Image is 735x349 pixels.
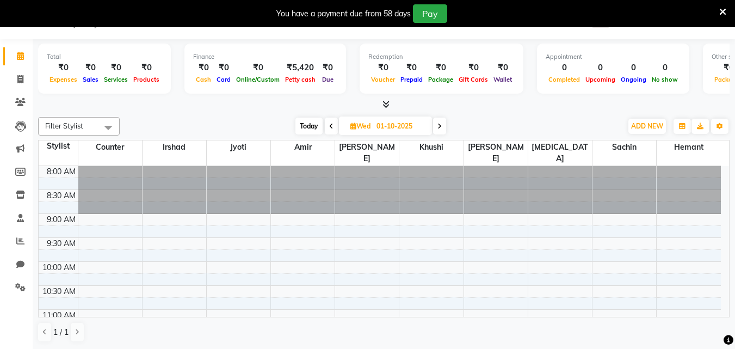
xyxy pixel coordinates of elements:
[618,62,649,74] div: 0
[193,62,214,74] div: ₹0
[425,62,456,74] div: ₹0
[398,76,425,83] span: Prepaid
[39,140,78,152] div: Stylist
[456,76,491,83] span: Gift Cards
[631,122,663,130] span: ADD NEW
[657,140,721,154] span: hemant
[282,62,318,74] div: ₹5,420
[546,76,583,83] span: Completed
[53,327,69,338] span: 1 / 1
[271,140,335,154] span: amir
[45,238,78,249] div: 9:30 AM
[143,140,206,154] span: irshad
[193,52,337,62] div: Finance
[399,140,463,154] span: khushi
[398,62,425,74] div: ₹0
[464,140,528,166] span: [PERSON_NAME]
[47,62,80,74] div: ₹0
[368,52,515,62] div: Redemption
[583,62,618,74] div: 0
[45,214,78,225] div: 9:00 AM
[40,262,78,273] div: 10:00 AM
[335,140,399,166] span: [PERSON_NAME]
[318,62,337,74] div: ₹0
[45,190,78,201] div: 8:30 AM
[207,140,270,154] span: jyoti
[80,76,101,83] span: Sales
[45,121,83,130] span: Filter Stylist
[40,310,78,321] div: 11:00 AM
[373,118,428,134] input: 2025-10-01
[47,52,162,62] div: Total
[131,62,162,74] div: ₹0
[491,76,515,83] span: Wallet
[101,62,131,74] div: ₹0
[233,76,282,83] span: Online/Custom
[80,62,101,74] div: ₹0
[282,76,318,83] span: Petty cash
[101,76,131,83] span: Services
[546,62,583,74] div: 0
[649,76,681,83] span: No show
[425,76,456,83] span: Package
[233,62,282,74] div: ₹0
[491,62,515,74] div: ₹0
[47,76,80,83] span: Expenses
[583,76,618,83] span: Upcoming
[193,76,214,83] span: Cash
[214,62,233,74] div: ₹0
[368,62,398,74] div: ₹0
[319,76,336,83] span: Due
[295,118,323,134] span: Today
[368,76,398,83] span: Voucher
[528,140,592,166] span: [MEDICAL_DATA]
[348,122,373,130] span: Wed
[592,140,656,154] span: sachin
[546,52,681,62] div: Appointment
[456,62,491,74] div: ₹0
[214,76,233,83] span: Card
[276,8,411,20] div: You have a payment due from 58 days
[628,119,666,134] button: ADD NEW
[413,4,447,23] button: Pay
[649,62,681,74] div: 0
[131,76,162,83] span: Products
[40,286,78,297] div: 10:30 AM
[78,140,142,154] span: counter
[45,166,78,177] div: 8:00 AM
[618,76,649,83] span: Ongoing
